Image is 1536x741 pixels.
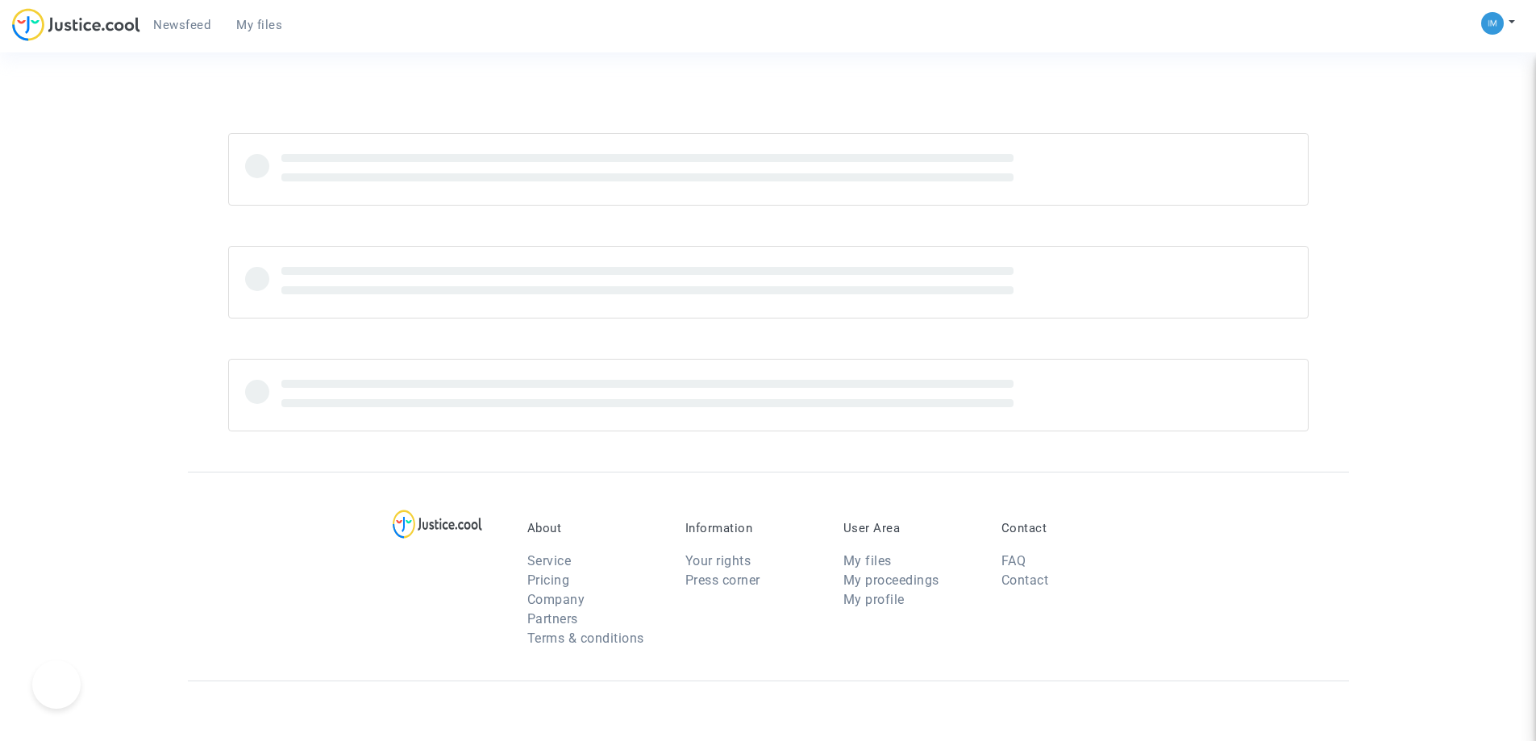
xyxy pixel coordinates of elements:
a: Press corner [685,572,760,588]
a: My files [223,13,295,37]
span: My files [236,18,282,32]
a: My profile [843,592,905,607]
p: Contact [1001,521,1135,535]
img: logo-lg.svg [393,510,482,539]
a: Newsfeed [140,13,223,37]
a: Your rights [685,553,751,568]
p: Information [685,521,819,535]
a: Terms & conditions [527,631,644,646]
img: a105443982b9e25553e3eed4c9f672e7 [1481,12,1504,35]
p: User Area [843,521,977,535]
a: My proceedings [843,572,939,588]
a: Contact [1001,572,1049,588]
a: Service [527,553,572,568]
a: FAQ [1001,553,1026,568]
a: Company [527,592,585,607]
a: Partners [527,611,578,627]
a: My files [843,553,892,568]
img: jc-logo.svg [12,8,140,41]
span: Newsfeed [153,18,210,32]
p: About [527,521,661,535]
a: Pricing [527,572,570,588]
iframe: Toggle Customer Support [32,660,81,709]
